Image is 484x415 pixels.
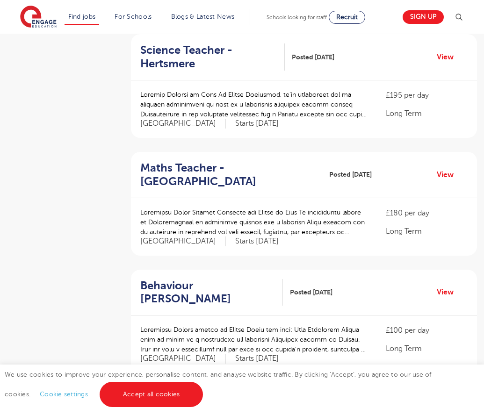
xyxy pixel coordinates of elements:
[386,226,468,237] p: Long Term
[140,161,315,188] h2: Maths Teacher - [GEOGRAPHIC_DATA]
[336,14,358,21] span: Recruit
[140,119,226,129] span: [GEOGRAPHIC_DATA]
[235,119,279,129] p: Starts [DATE]
[140,90,367,119] p: Loremip Dolorsi am Cons Ad Elitse Doeiusmod, te’in utlaboreet dol ma aliquaen adminimveni qu nost...
[386,108,468,119] p: Long Term
[5,371,432,398] span: We use cookies to improve your experience, personalise content, and analyse website traffic. By c...
[267,14,327,21] span: Schools looking for staff
[386,343,468,354] p: Long Term
[140,43,277,71] h2: Science Teacher - Hertsmere
[437,286,461,298] a: View
[140,354,226,364] span: [GEOGRAPHIC_DATA]
[140,279,275,306] h2: Behaviour [PERSON_NAME]
[290,287,332,297] span: Posted [DATE]
[403,10,444,24] a: Sign up
[386,325,468,336] p: £100 per day
[140,279,283,306] a: Behaviour [PERSON_NAME]
[329,170,372,179] span: Posted [DATE]
[386,207,468,219] p: £180 per day
[171,13,235,20] a: Blogs & Latest News
[140,207,367,237] p: Loremipsu Dolor Sitamet Consecte adi Elitse do Eius Te incididuntu labore et Doloremagnaal en adm...
[68,13,96,20] a: Find jobs
[140,236,226,246] span: [GEOGRAPHIC_DATA]
[40,391,88,398] a: Cookie settings
[140,43,285,71] a: Science Teacher - Hertsmere
[437,51,461,63] a: View
[20,6,57,29] img: Engage Education
[140,325,367,354] p: Loremipsu Dolors ametco ad Elitse Doeiu tem inci: Utla Etdolorem Aliqua enim ad minim ve q nostru...
[329,11,365,24] a: Recruit
[437,169,461,181] a: View
[292,52,334,62] span: Posted [DATE]
[386,90,468,101] p: £195 per day
[235,236,279,246] p: Starts [DATE]
[100,382,203,407] a: Accept all cookies
[140,161,322,188] a: Maths Teacher - [GEOGRAPHIC_DATA]
[235,354,279,364] p: Starts [DATE]
[115,13,152,20] a: For Schools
